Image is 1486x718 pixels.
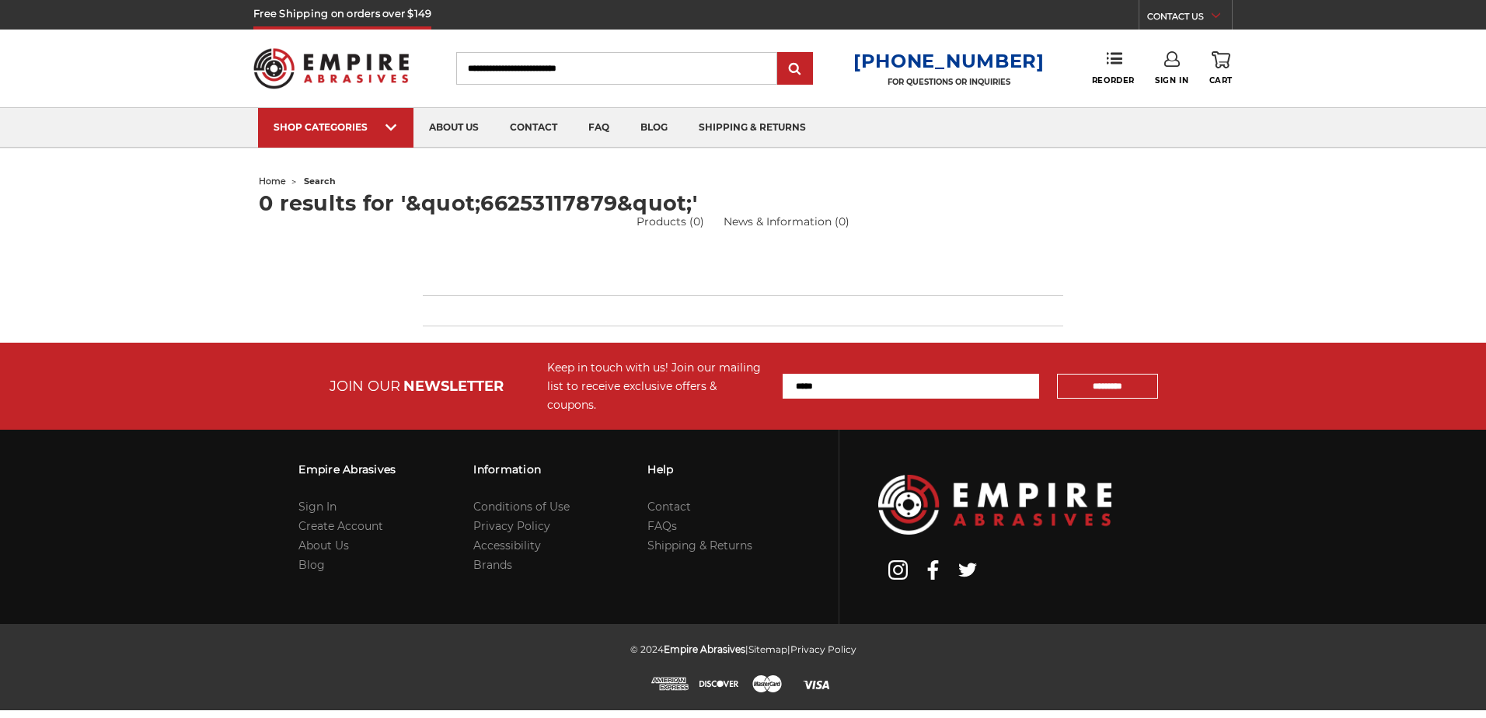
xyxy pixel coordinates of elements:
[647,453,752,486] h3: Help
[878,475,1111,535] img: Empire Abrasives Logo Image
[1092,75,1135,85] span: Reorder
[298,558,325,572] a: Blog
[664,643,745,655] span: Empire Abrasives
[330,378,400,395] span: JOIN OUR
[547,358,767,414] div: Keep in touch with us! Join our mailing list to receive exclusive offers & coupons.
[253,38,409,99] img: Empire Abrasives
[1209,75,1233,85] span: Cart
[683,108,821,148] a: shipping & returns
[1147,8,1232,30] a: CONTACT US
[473,558,512,572] a: Brands
[298,519,383,533] a: Create Account
[298,538,349,552] a: About Us
[625,108,683,148] a: blog
[494,108,573,148] a: contact
[647,538,752,552] a: Shipping & Returns
[637,214,704,230] a: Products (0)
[473,519,550,533] a: Privacy Policy
[1092,51,1135,85] a: Reorder
[274,121,398,133] div: SHOP CATEGORIES
[853,50,1045,72] a: [PHONE_NUMBER]
[473,538,541,552] a: Accessibility
[473,500,570,514] a: Conditions of Use
[298,453,396,486] h3: Empire Abrasives
[573,108,625,148] a: faq
[403,378,504,395] span: NEWSLETTER
[259,176,286,186] a: home
[724,214,849,230] a: News & Information (0)
[473,453,570,486] h3: Information
[647,500,691,514] a: Contact
[647,519,677,533] a: FAQs
[748,643,787,655] a: Sitemap
[304,176,336,186] span: search
[259,193,1227,214] h1: 0 results for '&quot;66253117879&quot;'
[853,77,1045,87] p: FOR QUESTIONS OR INQUIRIES
[1209,51,1233,85] a: Cart
[790,643,856,655] a: Privacy Policy
[298,500,337,514] a: Sign In
[1155,75,1188,85] span: Sign In
[413,108,494,148] a: about us
[630,640,856,659] p: © 2024 | |
[780,54,811,85] input: Submit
